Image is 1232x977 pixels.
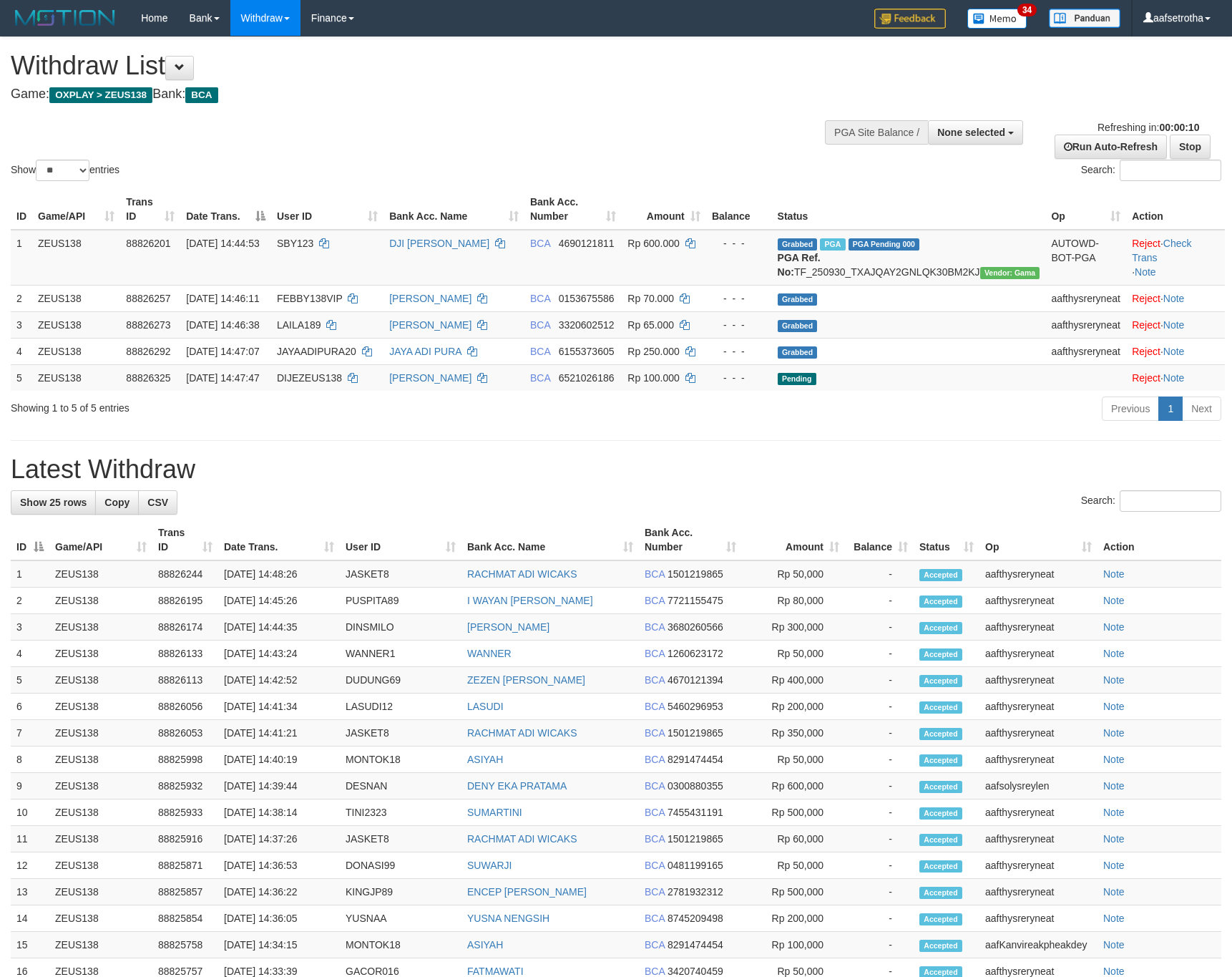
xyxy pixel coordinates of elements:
[627,346,679,357] span: Rp 250.000
[11,7,119,29] img: MOTION_logo.png
[218,799,340,826] td: [DATE] 14:38:14
[340,667,461,694] td: DUDUNG69
[104,497,129,508] span: Copy
[126,372,170,384] span: 88826325
[645,860,665,871] span: BCA
[11,52,807,80] h1: Withdraw List
[979,641,1097,667] td: aafthysreryneat
[712,371,766,385] div: - - -
[1081,160,1221,181] label: Search:
[467,568,577,580] a: RACHMAT ADI WICAKS
[530,319,550,331] span: BCA
[218,614,340,641] td: [DATE] 14:44:35
[340,826,461,852] td: JASKET8
[277,293,343,304] span: FEBBY138VIP
[668,595,723,606] span: Copy 7721155475 to clipboard
[49,773,152,799] td: ZEUS138
[742,773,845,799] td: Rp 600,000
[919,754,962,767] span: Accepted
[49,560,152,588] td: ZEUS138
[742,720,845,747] td: Rp 350,000
[186,238,259,249] span: [DATE] 14:44:53
[530,293,550,304] span: BCA
[979,773,1097,799] td: aafsolysreylen
[668,648,723,659] span: Copy 1260623172 to clipboard
[645,595,665,606] span: BCA
[32,338,120,364] td: ZEUS138
[928,120,1023,145] button: None selected
[11,230,32,286] td: 1
[11,87,807,102] h4: Game: Bank:
[49,641,152,667] td: ZEUS138
[559,346,615,357] span: Copy 6155373605 to clipboard
[742,826,845,852] td: Rp 60,000
[668,780,723,792] span: Copy 0300880355 to clipboard
[820,238,845,251] span: Marked by aafsolysreylen
[668,727,723,739] span: Copy 1501219865 to clipboard
[11,747,49,773] td: 8
[467,701,504,712] a: LASUDI
[32,311,120,338] td: ZEUS138
[389,372,471,384] a: [PERSON_NAME]
[668,621,723,633] span: Copy 3680260566 to clipboard
[218,520,340,560] th: Date Trans.: activate to sort column ascending
[1103,727,1125,739] a: Note
[32,285,120,311] td: ZEUS138
[1170,135,1211,159] a: Stop
[979,560,1097,588] td: aafthysreryneat
[1126,338,1225,364] td: ·
[11,773,49,799] td: 9
[467,754,503,765] a: ASIYAH
[11,520,49,560] th: ID: activate to sort column descending
[742,694,845,720] td: Rp 200,000
[49,614,152,641] td: ZEUS138
[20,497,87,508] span: Show 25 rows
[742,799,845,826] td: Rp 500,000
[1135,266,1156,278] a: Note
[152,773,218,799] td: 88825932
[11,160,119,181] label: Show entries
[845,773,914,799] td: -
[645,568,665,580] span: BCA
[152,720,218,747] td: 88826053
[95,490,139,515] a: Copy
[979,747,1097,773] td: aafthysreryneat
[11,588,49,614] td: 2
[845,720,914,747] td: -
[461,520,639,560] th: Bank Acc. Name: activate to sort column ascending
[49,87,152,103] span: OXPLAY > ZEUS138
[845,641,914,667] td: -
[622,189,705,230] th: Amount: activate to sort column ascending
[668,568,723,580] span: Copy 1501219865 to clipboard
[152,852,218,879] td: 88825871
[1120,490,1221,512] input: Search:
[1103,648,1125,659] a: Note
[186,319,259,331] span: [DATE] 14:46:38
[467,780,567,792] a: DENY EKA PRATAMA
[32,364,120,391] td: ZEUS138
[874,9,946,29] img: Feedback.jpg
[1103,674,1125,686] a: Note
[668,860,723,871] span: Copy 0481199165 to clipboard
[627,238,679,249] span: Rp 600.000
[11,490,96,515] a: Show 25 rows
[49,588,152,614] td: ZEUS138
[11,560,49,588] td: 1
[559,319,615,331] span: Copy 3320602512 to clipboard
[1126,285,1225,311] td: ·
[152,667,218,694] td: 88826113
[218,826,340,852] td: [DATE] 14:37:26
[32,189,120,230] th: Game/API: activate to sort column ascending
[668,833,723,845] span: Copy 1501219865 to clipboard
[126,238,170,249] span: 88826201
[639,520,742,560] th: Bank Acc. Number: activate to sort column ascending
[340,560,461,588] td: JASKET8
[11,826,49,852] td: 11
[1126,189,1225,230] th: Action
[277,319,321,331] span: LAILA189
[126,293,170,304] span: 88826257
[1081,490,1221,512] label: Search:
[980,267,1040,279] span: Vendor URL: https://trx31.1velocity.biz
[742,747,845,773] td: Rp 50,000
[277,372,342,384] span: DIJEZEUS138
